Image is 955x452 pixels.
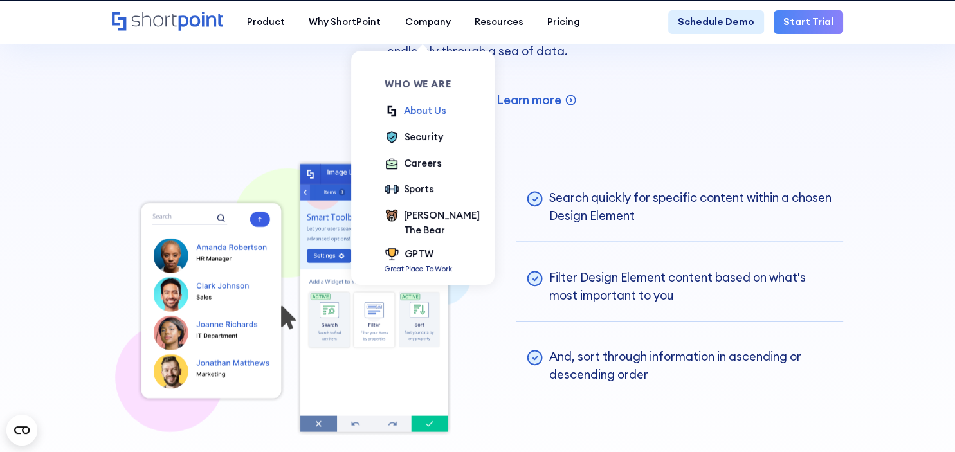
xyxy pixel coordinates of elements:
[325,190,336,194] g: Items
[774,10,843,34] a: Start Trial
[6,415,37,446] button: Open CMP widget
[549,348,833,384] p: And, sort through information in ascending or descending order
[153,214,172,219] g: Search
[462,10,535,34] a: Resources
[404,104,446,118] div: About Us
[309,15,381,29] div: Why ShortPoint
[393,10,462,34] a: Company
[668,10,764,34] a: Schedule Demo
[235,10,297,34] a: Product
[385,264,452,275] p: Great Place To Work
[385,156,442,173] a: Careers
[385,182,434,199] a: Sports
[313,295,329,298] g: ACTIVE
[549,269,833,305] p: Filter Design Element content based on what's most important to you
[297,10,393,34] a: Why ShortPoint
[385,104,446,120] a: About Us
[404,182,434,196] div: Sports
[405,15,450,29] div: Company
[385,208,480,237] a: [PERSON_NAME] The Bear
[405,130,443,144] div: Security
[385,247,452,264] a: GPTW
[385,80,480,89] div: Who we are
[404,208,480,237] div: [PERSON_NAME] The Bear
[535,10,592,34] a: Pricing
[404,156,442,170] div: Careers
[496,91,576,109] a: Learn more
[385,130,442,147] a: Security
[197,334,237,339] g: IT Department
[475,15,523,29] div: Resources
[341,190,343,194] g: 3
[547,15,580,29] div: Pricing
[322,323,338,327] g: Search
[112,12,223,33] a: Home
[247,15,285,29] div: Product
[549,189,833,225] p: Search quickly for specific content within a chosen Design Element
[369,323,381,327] g: Filter
[328,170,365,176] g: Image Lists
[405,247,433,261] div: GPTW
[496,91,561,109] p: Learn more
[891,390,955,452] iframe: Chat Widget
